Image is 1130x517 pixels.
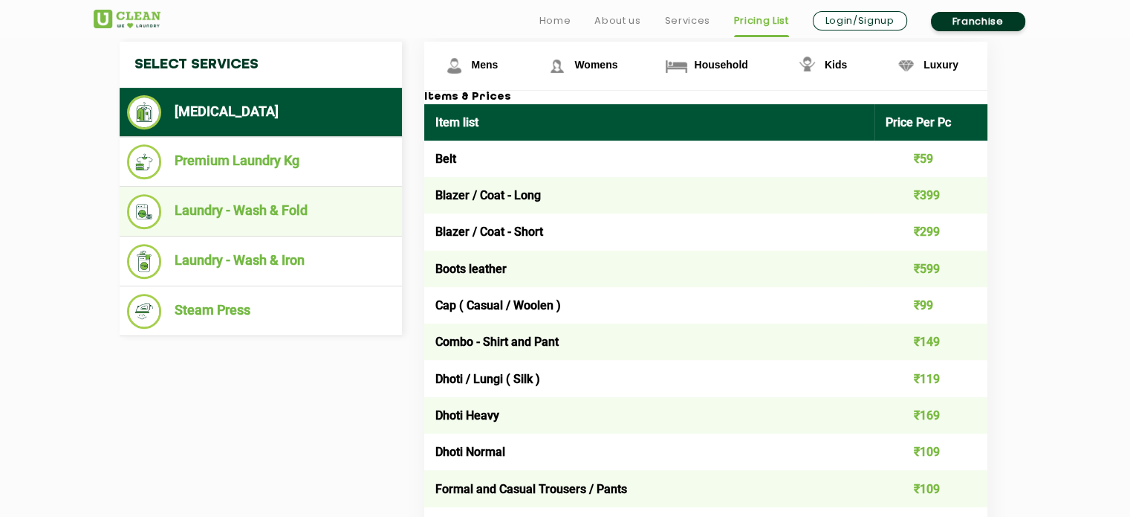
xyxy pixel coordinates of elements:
[794,53,820,79] img: Kids
[825,59,847,71] span: Kids
[127,95,394,129] li: [MEDICAL_DATA]
[874,470,987,507] td: ₹109
[127,144,394,179] li: Premium Laundry Kg
[424,324,875,360] td: Combo - Shirt and Pant
[874,434,987,470] td: ₹109
[874,251,987,287] td: ₹599
[874,287,987,324] td: ₹99
[424,470,875,507] td: Formal and Casual Trousers / Pants
[424,251,875,287] td: Boots leather
[544,53,570,79] img: Womens
[813,11,907,30] a: Login/Signup
[574,59,617,71] span: Womens
[893,53,919,79] img: Luxury
[127,294,162,329] img: Steam Press
[127,144,162,179] img: Premium Laundry Kg
[424,360,875,396] td: Dhoti / Lungi ( Silk )
[424,287,875,324] td: Cap ( Casual / Woolen )
[127,294,394,329] li: Steam Press
[694,59,747,71] span: Household
[874,104,987,141] th: Price Per Pc
[874,360,987,396] td: ₹119
[94,10,160,28] img: UClean Laundry and Dry Cleaning
[127,194,162,229] img: Laundry - Wash & Fold
[874,397,987,434] td: ₹169
[424,177,875,213] td: Blazer / Coat - Long
[127,244,162,279] img: Laundry - Wash & Iron
[874,324,987,360] td: ₹149
[923,59,958,71] span: Luxury
[424,91,987,104] h3: Items & Prices
[931,12,1025,31] a: Franchise
[127,194,394,229] li: Laundry - Wash & Fold
[127,244,394,279] li: Laundry - Wash & Iron
[874,141,987,177] td: ₹59
[424,104,875,141] th: Item list
[594,12,640,30] a: About us
[664,12,710,30] a: Services
[441,53,467,79] img: Mens
[120,42,402,88] h4: Select Services
[663,53,689,79] img: Household
[539,12,571,30] a: Home
[472,59,499,71] span: Mens
[424,434,875,470] td: Dhoti Normal
[424,141,875,177] td: Belt
[874,213,987,250] td: ₹299
[874,177,987,213] td: ₹399
[424,213,875,250] td: Blazer / Coat - Short
[424,397,875,434] td: Dhoti Heavy
[734,12,789,30] a: Pricing List
[127,95,162,129] img: Dry Cleaning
